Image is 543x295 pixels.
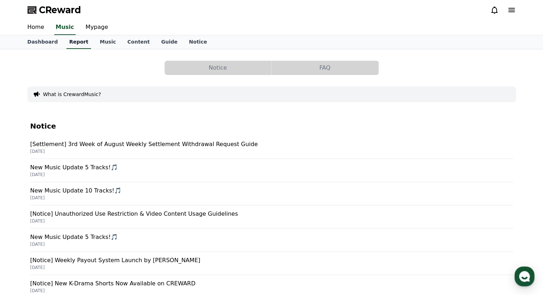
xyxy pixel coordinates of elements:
a: [Settlement] 3rd Week of August Weekly Settlement Withdrawal Request Guide [DATE] [30,136,513,159]
p: New Music Update 10 Tracks!🎵 [30,186,513,195]
h4: Notice [30,122,513,130]
a: Messages [47,226,92,244]
a: Home [2,226,47,244]
p: [Notice] New K-Drama Shorts Now Available on CREWARD [30,279,513,288]
button: Notice [165,61,271,75]
p: [Notice] Weekly Payout System Launch by [PERSON_NAME] [30,256,513,265]
a: Music [94,35,121,49]
p: [DATE] [30,149,513,154]
button: FAQ [272,61,378,75]
a: FAQ [272,61,379,75]
p: [DATE] [30,288,513,294]
p: New Music Update 5 Tracks!🎵 [30,233,513,241]
a: [Notice] Unauthorized Use Restriction & Video Content Usage Guidelines [DATE] [30,205,513,229]
button: What is CrewardMusic? [43,91,101,98]
a: Music [54,20,76,35]
p: [DATE] [30,218,513,224]
a: Settings [92,226,137,244]
a: Mypage [80,20,114,35]
span: Messages [59,237,80,243]
a: Guide [155,35,183,49]
a: Content [122,35,156,49]
a: [Notice] Weekly Payout System Launch by [PERSON_NAME] [DATE] [30,252,513,275]
a: New Music Update 10 Tracks!🎵 [DATE] [30,182,513,205]
p: [DATE] [30,265,513,270]
span: Settings [106,237,123,243]
p: New Music Update 5 Tracks!🎵 [30,163,513,172]
a: Report [66,35,91,49]
a: Dashboard [22,35,64,49]
p: [DATE] [30,241,513,247]
p: [DATE] [30,172,513,177]
span: CReward [39,4,81,16]
a: New Music Update 5 Tracks!🎵 [DATE] [30,159,513,182]
span: Home [18,237,31,243]
p: [Settlement] 3rd Week of August Weekly Settlement Withdrawal Request Guide [30,140,513,149]
a: New Music Update 5 Tracks!🎵 [DATE] [30,229,513,252]
p: [Notice] Unauthorized Use Restriction & Video Content Usage Guidelines [30,210,513,218]
a: CReward [27,4,81,16]
a: Home [22,20,50,35]
a: Notice [183,35,213,49]
p: [DATE] [30,195,513,201]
